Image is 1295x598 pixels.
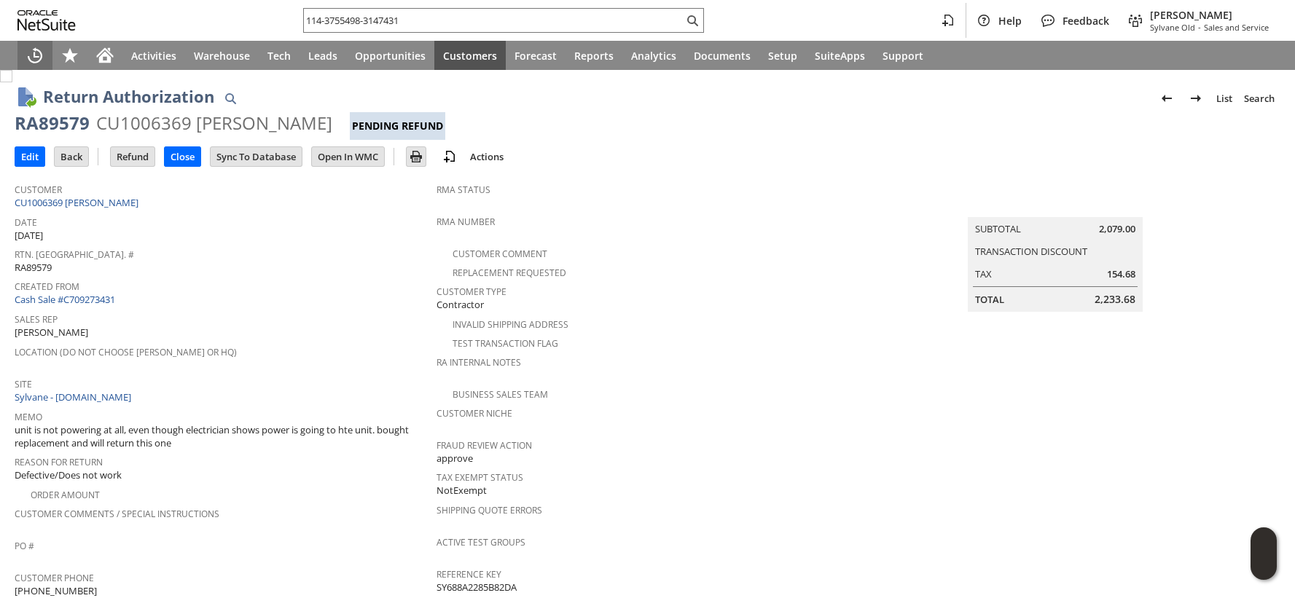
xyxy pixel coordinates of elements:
[437,286,506,298] a: Customer Type
[975,245,1087,258] a: Transaction Discount
[434,41,506,70] a: Customers
[694,49,751,63] span: Documents
[453,388,548,401] a: Business Sales Team
[15,326,88,339] span: [PERSON_NAME]
[350,112,445,140] div: Pending Refund
[55,147,88,166] input: Back
[1150,22,1195,33] span: Sylvane Old
[759,41,806,70] a: Setup
[453,337,558,350] a: Test Transaction Flag
[815,49,865,63] span: SuiteApps
[968,194,1143,217] caption: Summary
[806,41,874,70] a: SuiteApps
[622,41,685,70] a: Analytics
[211,147,302,166] input: Sync To Database
[441,148,458,165] img: add-record.svg
[874,41,932,70] a: Support
[975,267,992,280] a: Tax
[437,439,532,452] a: Fraud Review Action
[464,150,509,163] a: Actions
[443,49,497,63] span: Customers
[165,147,200,166] input: Close
[346,41,434,70] a: Opportunities
[222,90,239,107] img: Quick Find
[15,346,237,358] a: Location (Do Not Choose [PERSON_NAME] or HQ)
[437,298,484,312] span: Contractor
[259,41,300,70] a: Tech
[17,10,76,31] svg: logo
[15,390,135,404] a: Sylvane - [DOMAIN_NAME]
[31,489,100,501] a: Order Amount
[768,49,797,63] span: Setup
[631,49,676,63] span: Analytics
[26,47,44,64] svg: Recent Records
[437,356,521,369] a: RA Internal Notes
[685,41,759,70] a: Documents
[684,12,701,29] svg: Search
[975,222,1021,235] a: Subtotal
[437,504,542,516] a: Shipping Quote Errors
[304,12,684,29] input: Search
[437,471,523,484] a: Tax Exempt Status
[1210,87,1238,110] a: List
[407,148,425,165] img: Print
[437,216,495,228] a: RMA Number
[1238,87,1280,110] a: Search
[506,41,566,70] a: Forecast
[308,49,337,63] span: Leads
[15,508,219,520] a: Customer Comments / Special Instructions
[437,484,487,497] span: NotExempt
[267,49,291,63] span: Tech
[15,147,44,166] input: Edit
[437,536,525,548] a: Active Test Groups
[43,84,214,109] h1: Return Authorization
[355,49,426,63] span: Opportunities
[15,313,58,326] a: Sales Rep
[96,111,332,135] div: CU1006369 [PERSON_NAME]
[131,49,176,63] span: Activities
[1204,22,1269,33] span: Sales and Service
[15,111,90,135] div: RA89579
[1099,222,1135,236] span: 2,079.00
[998,14,1022,28] span: Help
[453,267,566,279] a: Replacement Requested
[185,41,259,70] a: Warehouse
[574,49,614,63] span: Reports
[566,41,622,70] a: Reports
[1158,90,1175,107] img: Previous
[15,572,94,584] a: Customer Phone
[15,411,42,423] a: Memo
[194,49,250,63] span: Warehouse
[312,147,384,166] input: Open In WMC
[15,423,429,450] span: unit is not powering at all, even though electrician shows power is going to hte unit. bought rep...
[1198,22,1201,33] span: -
[407,147,426,166] input: Print
[453,248,547,260] a: Customer Comment
[1063,14,1109,28] span: Feedback
[437,407,512,420] a: Customer Niche
[15,229,43,243] span: [DATE]
[437,581,517,594] span: SY688A2285B82DA
[437,452,473,465] span: approve
[15,293,115,306] a: Cash Sale #C709273431
[453,318,568,331] a: Invalid Shipping Address
[15,540,34,552] a: PO #
[15,248,134,261] a: Rtn. [GEOGRAPHIC_DATA]. #
[437,568,501,581] a: Reference Key
[15,216,37,229] a: Date
[1187,90,1205,107] img: Next
[437,184,490,196] a: RMA Status
[61,47,79,64] svg: Shortcuts
[883,49,923,63] span: Support
[1251,527,1277,580] iframe: Click here to launch Oracle Guided Learning Help Panel
[15,280,79,293] a: Created From
[15,261,52,275] span: RA89579
[515,49,557,63] span: Forecast
[1251,554,1277,581] span: Oracle Guided Learning Widget. To move around, please hold and drag
[15,196,142,209] a: CU1006369 [PERSON_NAME]
[15,468,122,482] span: Defective/Does not work
[975,293,1004,306] a: Total
[15,584,97,598] span: [PHONE_NUMBER]
[96,47,114,64] svg: Home
[122,41,185,70] a: Activities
